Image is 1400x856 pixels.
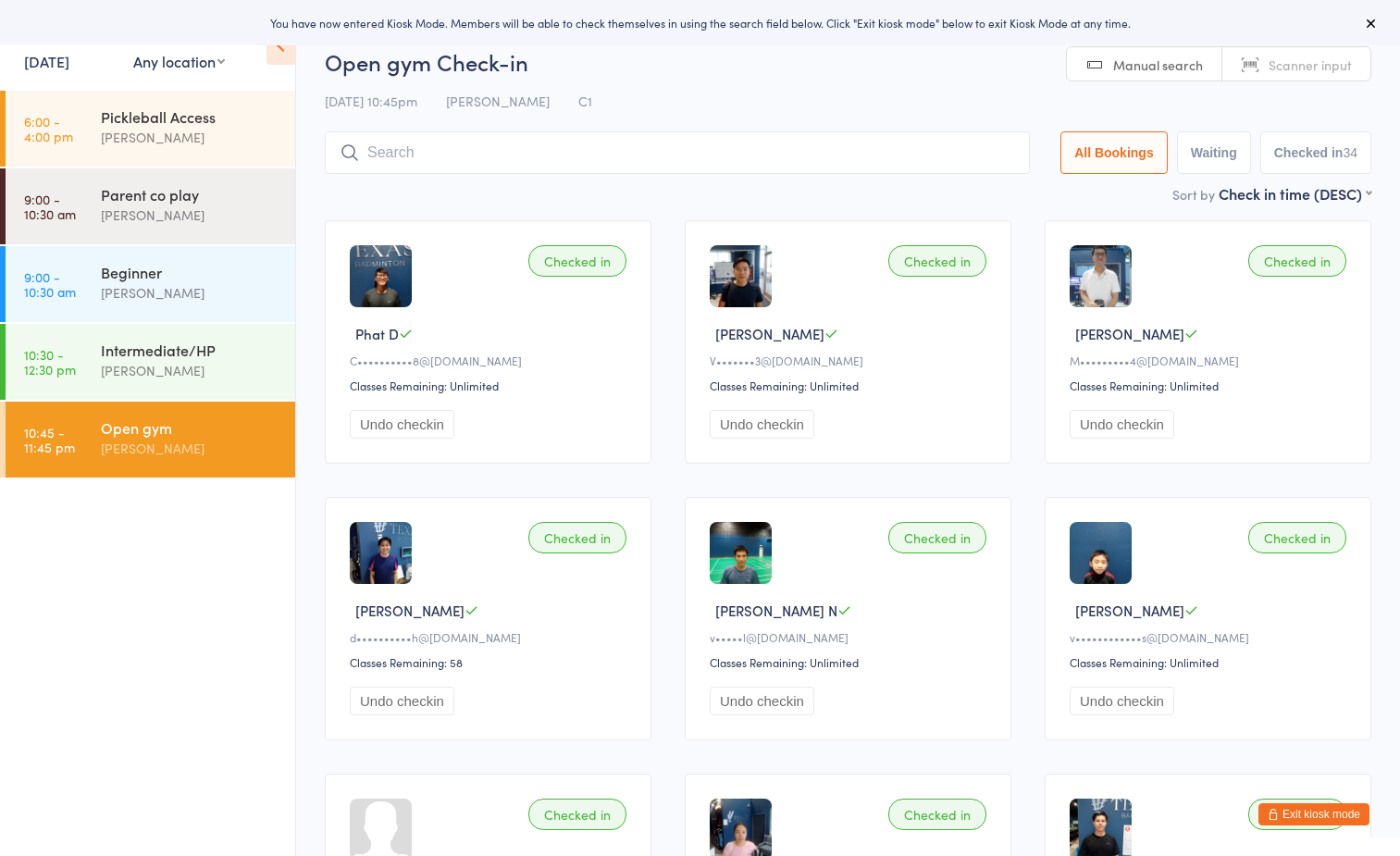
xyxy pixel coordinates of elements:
[101,262,279,282] div: Beginner
[350,353,632,368] div: C••••••••••8@[DOMAIN_NAME]
[1070,687,1174,715] button: Undo checkin
[101,282,279,304] div: [PERSON_NAME]
[101,127,279,148] div: [PERSON_NAME]
[350,378,632,393] div: Classes Remaining: Unlimited
[528,245,626,277] div: Checked in
[446,92,550,110] span: [PERSON_NAME]
[24,51,69,71] a: [DATE]
[1248,245,1346,277] div: Checked in
[1070,522,1132,584] img: image1672684689.png
[710,378,992,393] div: Classes Remaining: Unlimited
[350,245,412,307] img: image1720833406.png
[101,106,279,127] div: Pickleball Access
[350,654,632,670] div: Classes Remaining: 58
[101,205,279,226] div: [PERSON_NAME]
[710,654,992,670] div: Classes Remaining: Unlimited
[101,360,279,381] div: [PERSON_NAME]
[710,353,992,368] div: V•••••••3@[DOMAIN_NAME]
[6,246,295,322] a: 9:00 -10:30 amBeginner[PERSON_NAME]
[350,629,632,645] div: d••••••••••h@[DOMAIN_NAME]
[710,629,992,645] div: v•••••l@[DOMAIN_NAME]
[1070,353,1352,368] div: M•••••••••4@[DOMAIN_NAME]
[101,438,279,459] div: [PERSON_NAME]
[710,410,814,439] button: Undo checkin
[1070,378,1352,393] div: Classes Remaining: Unlimited
[6,168,295,244] a: 9:00 -10:30 amParent co play[PERSON_NAME]
[1248,799,1346,830] div: Checked in
[30,15,1370,31] div: You have now entered Kiosk Mode. Members will be able to check themselves in using the search fie...
[133,51,225,71] div: Any location
[24,192,76,221] time: 9:00 - 10:30 am
[1177,131,1251,174] button: Waiting
[710,687,814,715] button: Undo checkin
[101,417,279,438] div: Open gym
[1219,183,1371,204] div: Check in time (DESC)
[6,324,295,400] a: 10:30 -12:30 pmIntermediate/HP[PERSON_NAME]
[325,46,1371,77] h2: Open gym Check-in
[1070,654,1352,670] div: Classes Remaining: Unlimited
[715,324,824,343] span: [PERSON_NAME]
[350,410,454,439] button: Undo checkin
[325,131,1030,174] input: Search
[1258,803,1369,825] button: Exit kiosk mode
[350,522,412,584] img: image1743273863.png
[1070,245,1132,307] img: image1715646526.png
[6,402,295,478] a: 10:45 -11:45 pmOpen gym[PERSON_NAME]
[101,184,279,205] div: Parent co play
[528,799,626,830] div: Checked in
[1075,601,1184,620] span: [PERSON_NAME]
[24,269,76,299] time: 9:00 - 10:30 am
[24,347,76,377] time: 10:30 - 12:30 pm
[1060,131,1168,174] button: All Bookings
[888,799,986,830] div: Checked in
[6,91,295,167] a: 6:00 -4:00 pmPickleball Access[PERSON_NAME]
[1070,410,1174,439] button: Undo checkin
[1070,629,1352,645] div: v••••••••••••s@[DOMAIN_NAME]
[1343,145,1357,160] div: 34
[710,522,772,584] img: image1672684738.png
[101,340,279,360] div: Intermediate/HP
[1172,185,1215,204] label: Sort by
[888,522,986,553] div: Checked in
[1260,131,1371,174] button: Checked in34
[1269,56,1352,74] span: Scanner input
[24,425,75,454] time: 10:45 - 11:45 pm
[350,687,454,715] button: Undo checkin
[528,522,626,553] div: Checked in
[578,92,592,110] span: C1
[1075,324,1184,343] span: [PERSON_NAME]
[355,324,399,343] span: Phat D
[24,114,73,143] time: 6:00 - 4:00 pm
[1113,56,1203,74] span: Manual search
[710,245,772,307] img: image1716592666.png
[355,601,465,620] span: [PERSON_NAME]
[1248,522,1346,553] div: Checked in
[715,601,837,620] span: [PERSON_NAME] N
[888,245,986,277] div: Checked in
[325,92,417,110] span: [DATE] 10:45pm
